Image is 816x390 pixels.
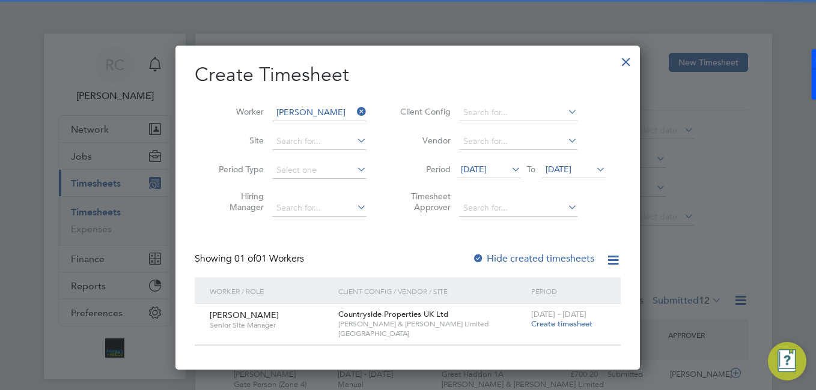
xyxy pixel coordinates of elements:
[531,309,586,319] span: [DATE] - [DATE]
[272,104,367,121] input: Search for...
[335,277,528,305] div: Client Config / Vendor / Site
[210,320,329,330] span: Senior Site Manager
[234,253,256,265] span: 01 of
[210,310,279,320] span: [PERSON_NAME]
[459,200,577,217] input: Search for...
[397,191,451,212] label: Timesheet Approver
[338,329,525,338] span: [GEOGRAPHIC_DATA]
[768,342,806,380] button: Engage Resource Center
[397,164,451,175] label: Period
[472,253,594,265] label: Hide created timesheets
[210,106,264,117] label: Worker
[272,200,367,217] input: Search for...
[523,161,539,177] span: To
[272,162,367,179] input: Select one
[272,133,367,150] input: Search for...
[397,106,451,117] label: Client Config
[397,135,451,146] label: Vendor
[195,62,621,88] h2: Create Timesheet
[210,135,264,146] label: Site
[210,164,264,175] label: Period Type
[195,253,306,265] div: Showing
[210,191,264,212] label: Hiring Manager
[461,164,487,175] span: [DATE]
[531,319,592,329] span: Create timesheet
[546,164,571,175] span: [DATE]
[207,277,335,305] div: Worker / Role
[459,104,577,121] input: Search for...
[338,309,448,319] span: Countryside Properties UK Ltd
[234,253,304,265] span: 01 Workers
[338,319,525,329] span: [PERSON_NAME] & [PERSON_NAME] Limited
[528,277,609,305] div: Period
[459,133,577,150] input: Search for...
